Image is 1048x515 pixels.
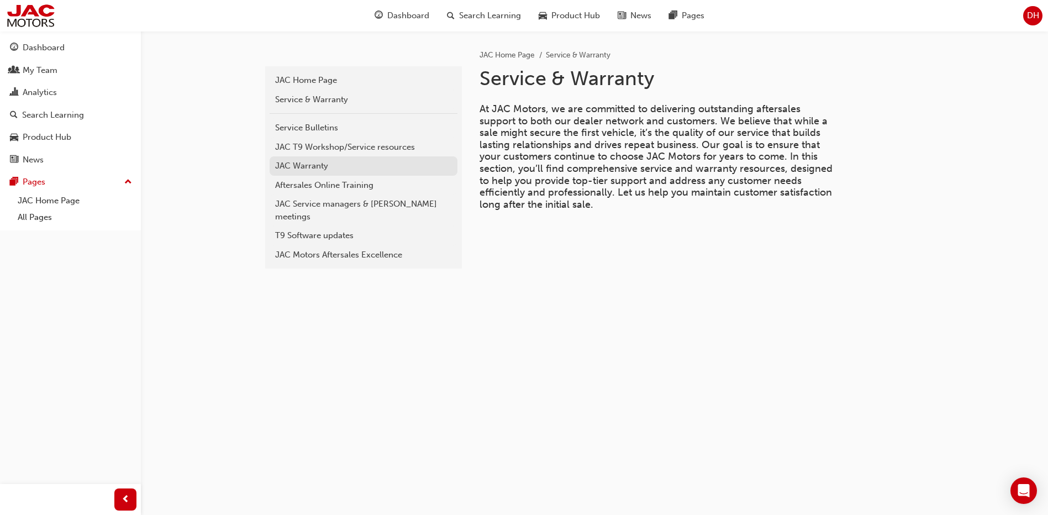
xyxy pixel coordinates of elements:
[23,64,57,77] div: My Team
[1010,477,1037,504] div: Open Intercom Messenger
[480,103,835,211] span: At JAC Motors, we are committed to delivering outstanding aftersales support to both our dealer n...
[630,9,651,22] span: News
[275,179,452,192] div: Aftersales Online Training
[438,4,530,27] a: search-iconSearch Learning
[669,9,677,23] span: pages-icon
[22,109,84,122] div: Search Learning
[10,43,18,53] span: guage-icon
[275,122,452,134] div: Service Bulletins
[4,150,136,170] a: News
[23,154,44,166] div: News
[618,9,626,23] span: news-icon
[13,209,136,226] a: All Pages
[4,60,136,81] a: My Team
[270,90,457,109] a: Service & Warranty
[10,88,18,98] span: chart-icon
[275,93,452,106] div: Service & Warranty
[275,141,452,154] div: JAC T9 Workshop/Service resources
[1027,9,1039,22] span: DH
[4,127,136,148] a: Product Hub
[10,155,18,165] span: news-icon
[275,74,452,87] div: JAC Home Page
[275,249,452,261] div: JAC Motors Aftersales Excellence
[447,9,455,23] span: search-icon
[270,138,457,157] a: JAC T9 Workshop/Service resources
[480,66,842,91] h1: Service & Warranty
[4,82,136,103] a: Analytics
[4,105,136,125] a: Search Learning
[275,198,452,223] div: JAC Service managers & [PERSON_NAME] meetings
[375,9,383,23] span: guage-icon
[480,50,535,60] a: JAC Home Page
[23,131,71,144] div: Product Hub
[4,172,136,192] button: Pages
[270,118,457,138] a: Service Bulletins
[4,38,136,58] a: Dashboard
[270,71,457,90] a: JAC Home Page
[13,192,136,209] a: JAC Home Page
[6,3,56,28] img: jac-portal
[275,229,452,242] div: T9 Software updates
[122,493,130,507] span: prev-icon
[366,4,438,27] a: guage-iconDashboard
[539,9,547,23] span: car-icon
[387,9,429,22] span: Dashboard
[23,86,57,99] div: Analytics
[546,49,610,62] li: Service & Warranty
[10,66,18,76] span: people-icon
[270,156,457,176] a: JAC Warranty
[275,160,452,172] div: JAC Warranty
[270,176,457,195] a: Aftersales Online Training
[10,111,18,120] span: search-icon
[23,41,65,54] div: Dashboard
[10,133,18,143] span: car-icon
[660,4,713,27] a: pages-iconPages
[609,4,660,27] a: news-iconNews
[270,226,457,245] a: T9 Software updates
[270,245,457,265] a: JAC Motors Aftersales Excellence
[4,35,136,172] button: DashboardMy TeamAnalyticsSearch LearningProduct HubNews
[682,9,704,22] span: Pages
[1023,6,1042,25] button: DH
[551,9,600,22] span: Product Hub
[530,4,609,27] a: car-iconProduct Hub
[270,195,457,226] a: JAC Service managers & [PERSON_NAME] meetings
[124,175,132,190] span: up-icon
[459,9,521,22] span: Search Learning
[23,176,45,188] div: Pages
[10,177,18,187] span: pages-icon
